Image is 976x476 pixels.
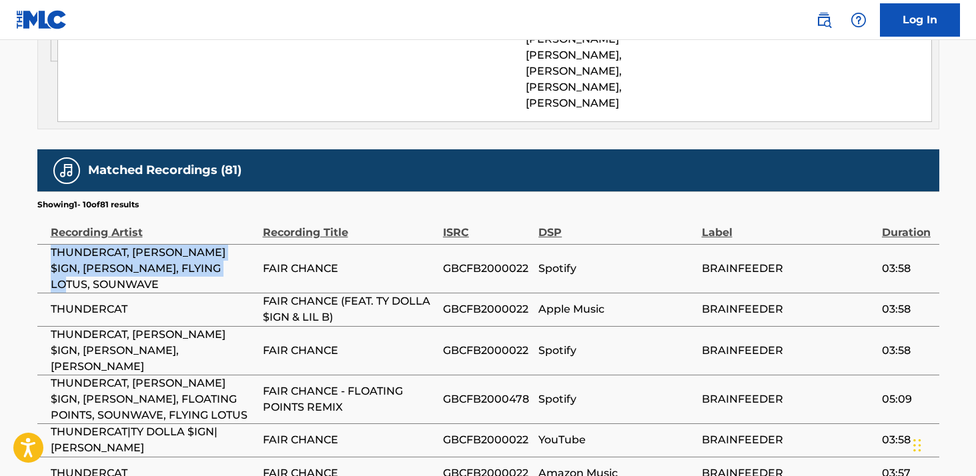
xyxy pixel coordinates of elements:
[443,343,532,359] span: GBCFB2000022
[702,391,875,407] span: BRAINFEEDER
[538,211,694,241] div: DSP
[51,375,256,423] span: THUNDERCAT, [PERSON_NAME] $IGN, [PERSON_NAME], FLOATING POINTS, SOUNWAVE, FLYING LOTUS
[51,327,256,375] span: THUNDERCAT, [PERSON_NAME] $IGN, [PERSON_NAME], [PERSON_NAME]
[538,391,694,407] span: Spotify
[263,343,436,359] span: FAIR CHANCE
[882,211,933,241] div: Duration
[443,301,532,317] span: GBCFB2000022
[845,7,872,33] div: Help
[263,383,436,415] span: FAIR CHANCE - FLOATING POINTS REMIX
[443,211,532,241] div: ISRC
[538,343,694,359] span: Spotify
[702,432,875,448] span: BRAINFEEDER
[538,301,694,317] span: Apple Music
[443,432,532,448] span: GBCFB2000022
[816,12,832,28] img: search
[263,261,436,277] span: FAIR CHANCE
[882,432,933,448] span: 03:58
[882,301,933,317] span: 03:58
[702,261,875,277] span: BRAINFEEDER
[702,343,875,359] span: BRAINFEEDER
[263,211,436,241] div: Recording Title
[59,163,75,179] img: Matched Recordings
[702,211,875,241] div: Label
[263,432,436,448] span: FAIR CHANCE
[882,343,933,359] span: 03:58
[263,293,436,325] span: FAIR CHANCE (FEAT. TY DOLLA $IGN & LIL B)
[51,245,256,293] span: THUNDERCAT, [PERSON_NAME] $IGN, [PERSON_NAME], FLYING LOTUS, SOUNWAVE
[538,432,694,448] span: YouTube
[538,261,694,277] span: Spotify
[51,424,256,456] span: THUNDERCAT|TY DOLLA $IGN|[PERSON_NAME]
[811,7,837,33] a: Public Search
[88,163,241,178] h5: Matched Recordings (81)
[51,301,256,317] span: THUNDERCAT
[443,391,532,407] span: GBCFB2000478
[851,12,867,28] img: help
[702,301,875,317] span: BRAINFEEDER
[880,3,960,37] a: Log In
[913,425,921,465] div: Drag
[16,10,67,29] img: MLC Logo
[882,391,933,407] span: 05:09
[37,199,139,211] p: Showing 1 - 10 of 81 results
[909,412,976,476] iframe: Chat Widget
[51,211,256,241] div: Recording Artist
[882,261,933,277] span: 03:58
[443,261,532,277] span: GBCFB2000022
